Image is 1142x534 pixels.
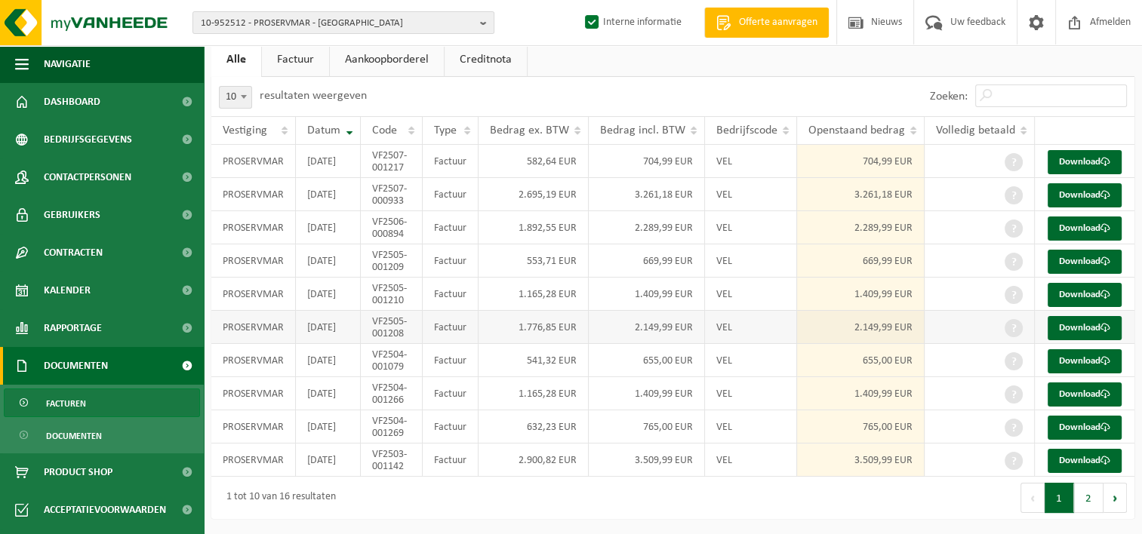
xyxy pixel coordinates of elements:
td: VEL [705,377,797,410]
td: VF2505-001208 [361,311,423,344]
td: VF2503-001142 [361,443,423,477]
td: 1.409,99 EUR [797,278,925,311]
span: Documenten [46,422,102,450]
td: Factuur [423,377,479,410]
td: VEL [705,211,797,244]
a: Creditnota [445,42,527,77]
td: [DATE] [296,278,361,311]
td: 2.289,99 EUR [797,211,925,244]
span: Offerte aanvragen [735,15,821,30]
td: VF2505-001210 [361,278,423,311]
td: 3.261,18 EUR [589,178,705,211]
span: Bedrag incl. BTW [600,124,685,137]
a: Download [1048,316,1122,340]
a: Factuur [262,42,329,77]
span: Type [434,124,457,137]
a: Alle [211,42,261,77]
button: Previous [1020,483,1045,513]
label: Zoeken: [930,91,968,103]
button: 2 [1074,483,1104,513]
td: 1.409,99 EUR [797,377,925,410]
td: [DATE] [296,311,361,344]
span: Documenten [44,347,108,385]
span: Acceptatievoorwaarden [44,491,166,529]
span: Bedrijfsgegevens [44,121,132,158]
td: VEL [705,244,797,278]
span: Dashboard [44,83,100,121]
td: VF2504-001269 [361,410,423,443]
td: PROSERVMAR [211,410,296,443]
td: VEL [705,410,797,443]
a: Download [1048,150,1122,174]
span: Volledig betaald [936,124,1015,137]
td: Factuur [423,145,479,178]
a: Download [1048,382,1122,407]
td: [DATE] [296,145,361,178]
td: Factuur [423,278,479,311]
td: VEL [705,145,797,178]
td: VF2505-001209 [361,244,423,278]
span: Product Shop [44,453,112,491]
td: 669,99 EUR [797,244,925,278]
span: Facturen [46,389,86,418]
td: [DATE] [296,377,361,410]
a: Download [1048,250,1122,274]
td: Factuur [423,211,479,244]
a: Download [1048,216,1122,241]
td: 3.261,18 EUR [797,178,925,211]
div: 1 tot 10 van 16 resultaten [219,484,336,511]
td: PROSERVMAR [211,178,296,211]
a: Download [1048,449,1122,473]
td: PROSERVMAR [211,145,296,178]
td: Factuur [423,443,479,477]
td: VEL [705,443,797,477]
td: 2.695,19 EUR [479,178,589,211]
td: 765,00 EUR [797,410,925,443]
a: Facturen [4,388,200,417]
a: Documenten [4,421,200,450]
td: 1.165,28 EUR [479,278,589,311]
td: [DATE] [296,178,361,211]
span: Contactpersonen [44,158,131,196]
td: 1.776,85 EUR [479,311,589,344]
span: Openstaand bedrag [808,124,905,137]
td: Factuur [423,311,479,344]
span: Bedrijfscode [716,124,777,137]
span: Navigatie [44,45,91,83]
td: VF2504-001266 [361,377,423,410]
span: Code [372,124,397,137]
td: 655,00 EUR [589,344,705,377]
td: 2.289,99 EUR [589,211,705,244]
span: 10 [219,86,252,109]
span: Rapportage [44,309,102,347]
td: 1.892,55 EUR [479,211,589,244]
span: Contracten [44,234,103,272]
td: 2.149,99 EUR [589,311,705,344]
span: Kalender [44,272,91,309]
span: Datum [307,124,340,137]
td: 3.509,99 EUR [589,443,705,477]
a: Download [1048,283,1122,307]
button: 1 [1045,483,1074,513]
button: 10-952512 - PROSERVMAR - [GEOGRAPHIC_DATA] [192,11,494,34]
a: Offerte aanvragen [704,8,829,38]
td: [DATE] [296,344,361,377]
td: PROSERVMAR [211,377,296,410]
td: 2.900,82 EUR [479,443,589,477]
td: 541,32 EUR [479,344,589,377]
td: 1.409,99 EUR [589,377,705,410]
button: Next [1104,483,1127,513]
td: PROSERVMAR [211,311,296,344]
td: VEL [705,344,797,377]
td: VF2506-000894 [361,211,423,244]
td: PROSERVMAR [211,244,296,278]
a: Aankoopborderel [330,42,444,77]
span: Vestiging [223,124,267,137]
td: 704,99 EUR [589,145,705,178]
td: [DATE] [296,410,361,443]
label: resultaten weergeven [260,90,367,102]
label: Interne informatie [582,11,682,34]
td: 553,71 EUR [479,244,589,278]
td: PROSERVMAR [211,211,296,244]
td: 765,00 EUR [589,410,705,443]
